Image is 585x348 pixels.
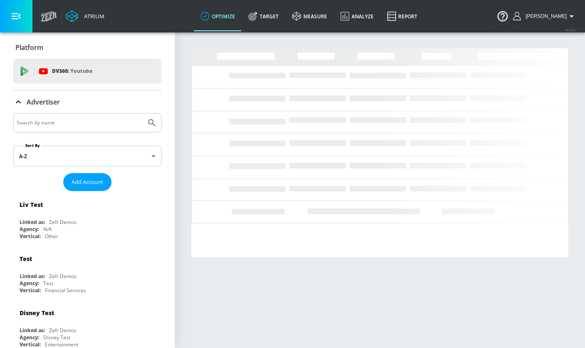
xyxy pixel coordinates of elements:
div: N/A [43,226,52,233]
div: Financial Services [45,287,86,294]
span: Add Account [72,177,103,187]
div: Zefr Demos [49,219,77,226]
div: Liv Test [20,201,43,209]
div: Agency: [20,280,39,287]
div: Test [20,255,32,263]
div: Liv TestLinked as:Zefr DemosAgency:N/AVertical:Other [13,194,161,242]
div: TestLinked as:Zefr DemosAgency:TestVertical:Financial Services [13,249,161,296]
span: login as: shannan.conley@zefr.com [522,13,567,19]
input: Search by name [17,117,143,128]
div: Agency: [20,226,39,233]
a: Report [380,1,424,31]
a: measure [285,1,334,31]
a: optimize [194,1,242,31]
div: Advertiser [13,90,161,114]
p: Youtube [70,67,92,75]
div: Test [43,280,53,287]
div: Linked as: [20,219,45,226]
span: v 4.28.0 [565,27,577,32]
a: Analyze [334,1,380,31]
button: Open Resource Center [491,4,514,27]
div: DV360: Youtube [13,59,161,84]
button: [PERSON_NAME] [513,11,577,21]
div: Platform [13,36,161,59]
div: Atrium [81,12,104,20]
a: Target [242,1,285,31]
div: Agency: [20,334,39,341]
div: Disney Test [43,334,70,341]
div: A-Z [13,146,161,167]
div: Disney Test [20,309,54,317]
div: Other [45,233,58,240]
div: Zefr Demos [49,327,77,334]
p: DV360: [52,67,92,76]
p: Advertiser [27,97,60,107]
div: Linked as: [20,273,45,280]
div: Linked as: [20,327,45,334]
a: Atrium [66,10,104,22]
div: Vertical: [20,287,41,294]
button: Add Account [63,173,112,191]
div: Zefr Demos [49,273,77,280]
div: Vertical: [20,341,41,348]
label: Sort By [24,143,42,148]
div: Entertainment [45,341,78,348]
div: Vertical: [20,233,41,240]
p: Platform [15,43,43,52]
